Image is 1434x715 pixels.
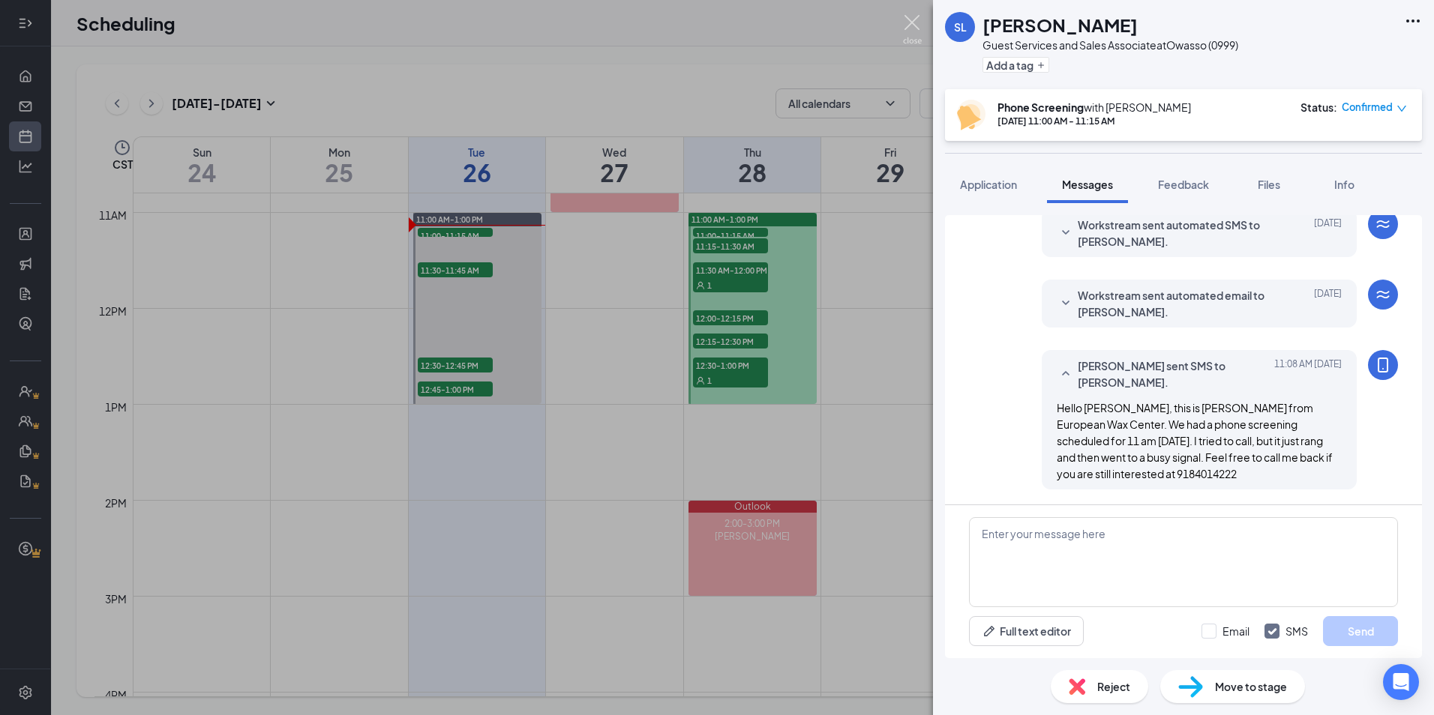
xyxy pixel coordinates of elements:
[1314,287,1342,320] span: [DATE]
[1062,178,1113,191] span: Messages
[1215,678,1287,695] span: Move to stage
[1383,664,1419,700] div: Open Intercom Messenger
[982,624,997,639] svg: Pen
[1374,215,1392,233] svg: WorkstreamLogo
[1334,178,1354,191] span: Info
[982,57,1049,73] button: PlusAdd a tag
[1036,61,1045,70] svg: Plus
[1158,178,1209,191] span: Feedback
[954,19,967,34] div: SL
[1374,286,1392,304] svg: WorkstreamLogo
[969,616,1084,646] button: Full text editorPen
[982,37,1238,52] div: Guest Services and Sales Associate at Owasso (0999)
[1097,678,1130,695] span: Reject
[1057,295,1075,313] svg: SmallChevronDown
[1314,217,1342,250] span: [DATE]
[1374,356,1392,374] svg: MobileSms
[997,100,1084,114] b: Phone Screening
[1258,178,1280,191] span: Files
[1274,357,1342,390] span: [DATE] 11:08 AM
[1057,224,1075,242] svg: SmallChevronDown
[982,12,1138,37] h1: [PERSON_NAME]
[1323,616,1398,646] button: Send
[1057,365,1075,383] svg: SmallChevronUp
[1300,100,1337,115] div: Status :
[1078,357,1274,390] span: [PERSON_NAME] sent SMS to [PERSON_NAME].
[960,178,1017,191] span: Application
[1078,217,1274,250] span: Workstream sent automated SMS to [PERSON_NAME].
[1078,287,1274,320] span: Workstream sent automated email to [PERSON_NAME].
[1342,100,1393,115] span: Confirmed
[1057,401,1333,480] span: Hello [PERSON_NAME], this is [PERSON_NAME] from European Wax Center. We had a phone screening sch...
[997,115,1191,127] div: [DATE] 11:00 AM - 11:15 AM
[1404,12,1422,30] svg: Ellipses
[1396,103,1407,114] span: down
[997,100,1191,115] div: with [PERSON_NAME]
